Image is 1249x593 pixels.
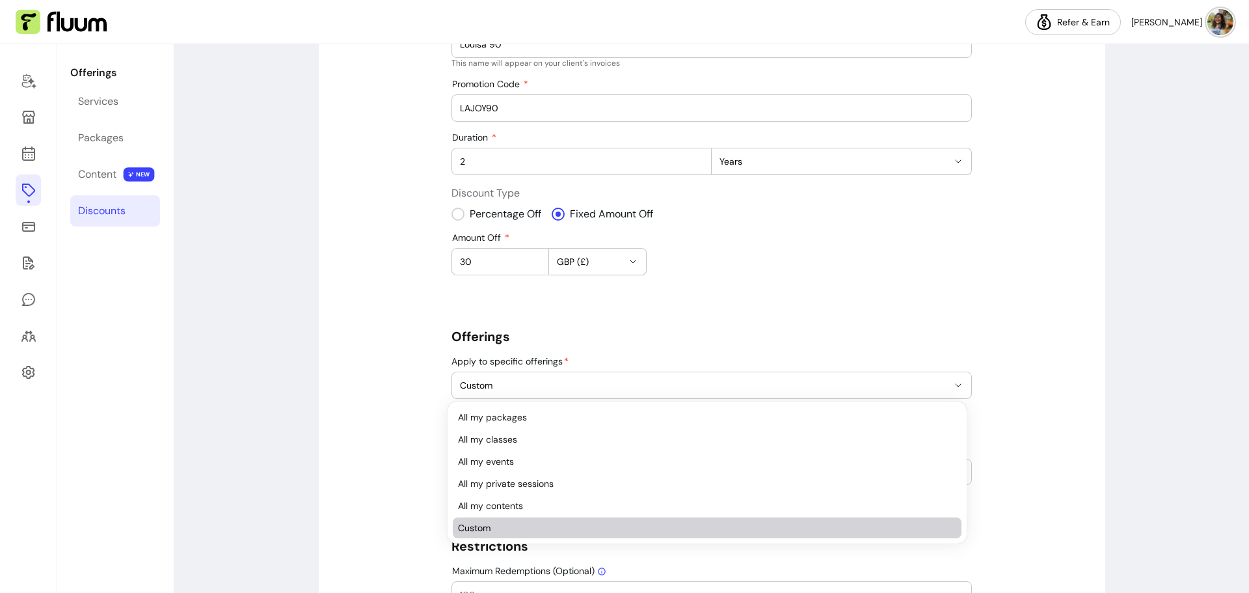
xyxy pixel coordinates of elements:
span: GBP (£) [557,255,623,268]
p: This name will appear on your client's invoices [451,58,972,68]
a: Content [70,159,160,190]
span: Discount Type [451,186,972,201]
img: Fluum Logo [16,10,107,34]
h5: Restrictions [451,537,972,555]
label: Apply to specific offerings [451,355,574,368]
input: Duration [460,155,703,168]
span: NEW [124,167,155,182]
span: Maximum Redemptions (Optional) [452,565,606,577]
div: Services [78,94,118,109]
span: [PERSON_NAME] [1131,16,1202,29]
a: My Page [16,102,41,133]
div: Discount Type [451,186,972,222]
span: All my events [458,455,943,468]
p: Offerings [70,65,160,81]
a: Offerings [16,174,41,206]
input: Amount Off [460,255,541,268]
input: Promotion Code [460,102,963,115]
span: All my private sessions [458,477,943,490]
a: Refer & Earn [1025,9,1121,35]
span: Amount Off [452,232,504,243]
a: Home [16,65,41,96]
span: Custom [460,379,948,392]
div: Packages [78,130,124,146]
span: All my packages [458,411,943,424]
a: Forms [16,247,41,279]
a: Services [70,86,160,117]
a: Discounts [70,195,160,227]
div: Discounts [78,203,126,219]
a: Clients [16,320,41,352]
span: Promotion Code [452,78,522,90]
a: Sales [16,211,41,242]
a: Calendar [16,138,41,169]
a: Settings [16,357,41,388]
span: Duration [452,131,490,143]
h5: Offerings [451,327,972,346]
a: Packages [70,122,160,154]
span: All my classes [458,433,943,446]
div: Content [78,167,116,182]
a: My Messages [16,284,41,315]
span: Custom [458,521,943,534]
span: Years [719,155,948,168]
span: All my contents [458,499,943,512]
input: Discount Name [460,38,963,51]
img: avatar [1207,9,1233,35]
